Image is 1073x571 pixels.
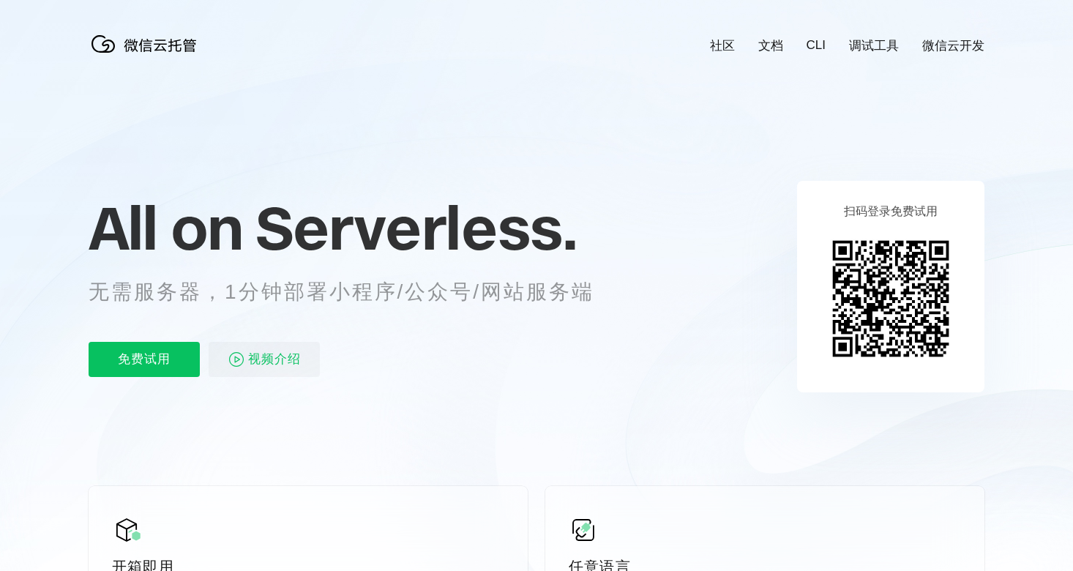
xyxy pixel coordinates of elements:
[710,37,735,54] a: 社区
[849,37,899,54] a: 调试工具
[228,351,245,368] img: video_play.svg
[89,342,200,377] p: 免费试用
[844,204,938,220] p: 扫码登录免费试用
[89,48,206,61] a: 微信云托管
[248,342,301,377] span: 视频介绍
[922,37,984,54] a: 微信云开发
[89,191,242,264] span: All on
[89,29,206,59] img: 微信云托管
[807,38,826,53] a: CLI
[255,191,577,264] span: Serverless.
[758,37,783,54] a: 文档
[89,277,621,307] p: 无需服务器，1分钟部署小程序/公众号/网站服务端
